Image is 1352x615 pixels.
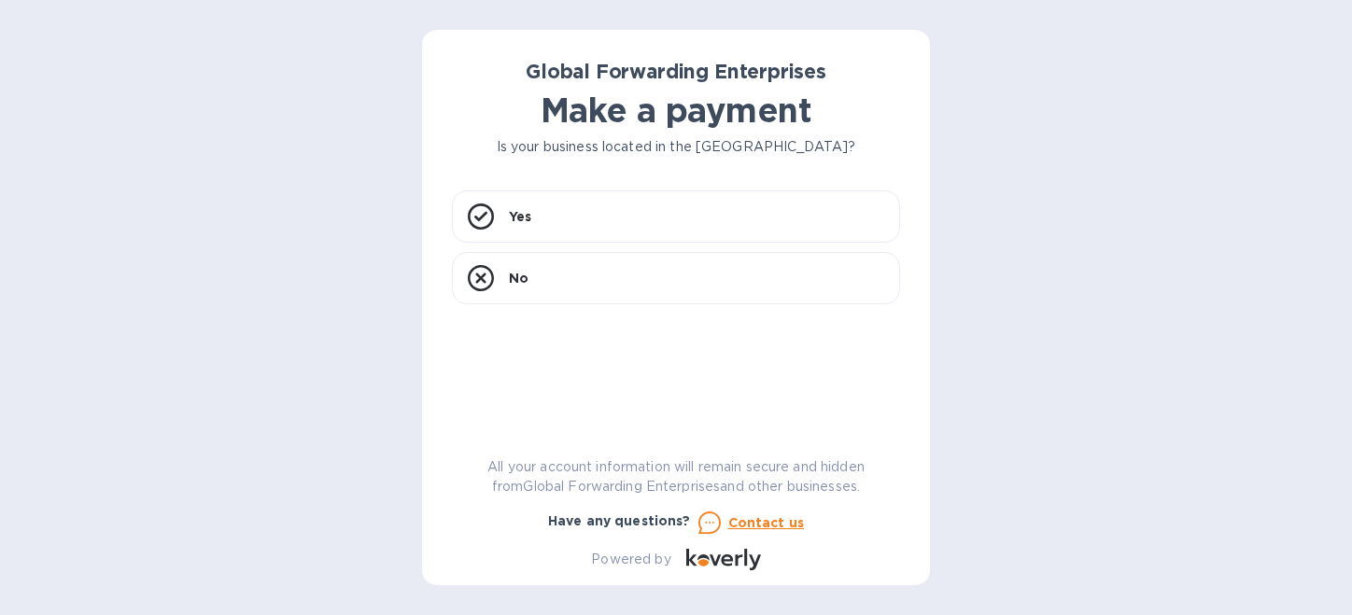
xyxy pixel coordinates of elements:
u: Contact us [728,515,805,530]
p: No [509,269,528,287]
b: Global Forwarding Enterprises [526,60,826,83]
h1: Make a payment [452,91,900,130]
p: Is your business located in the [GEOGRAPHIC_DATA]? [452,137,900,157]
p: All your account information will remain secure and hidden from Global Forwarding Enterprises and... [452,457,900,496]
p: Yes [509,207,531,226]
p: Powered by [591,550,670,569]
b: Have any questions? [548,513,691,528]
